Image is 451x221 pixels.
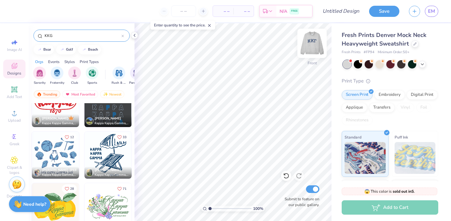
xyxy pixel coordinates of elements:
[131,132,178,179] img: 4c42fb93-35ad-423d-b219-00d74d01766d
[86,67,98,85] div: filter for Sports
[95,116,121,121] span: [PERSON_NAME]
[79,80,126,127] img: 46d51783-b18e-405f-be8c-d386d2ffd406
[308,60,317,66] div: Front
[62,90,98,98] div: Most Favorited
[217,8,229,15] span: – –
[48,59,60,65] div: Events
[33,117,41,125] img: Avatar
[280,8,287,15] span: N/A
[345,134,361,140] span: Standard
[342,77,438,85] div: Print Type
[342,90,373,100] div: Screen Print
[37,92,42,96] img: trending.gif
[133,69,140,77] img: Parent's Weekend Image
[37,48,42,52] img: trend_line.gif
[395,142,436,174] img: Puff Ink
[129,81,144,85] span: Parent's Weekend
[129,67,144,85] div: filter for Parent's Weekend
[86,67,98,85] button: filter button
[150,21,215,30] div: Enter quantity to see the price.
[44,32,121,39] input: Try "Alpha"
[7,194,22,199] span: Decorate
[34,81,46,85] span: Sorority
[23,201,46,207] strong: Need help?
[33,45,54,54] button: bear
[68,67,81,85] div: filter for Club
[416,103,431,112] div: Foil
[88,48,98,51] div: beach
[32,132,79,179] img: 6e8f6221-8d2f-47e5-ae46-7a6a4565e6a6
[281,196,319,208] label: Submit to feature on our public gallery.
[71,69,78,77] img: Club Image
[123,136,127,139] span: 33
[253,206,263,211] span: 100 %
[43,48,51,51] div: bear
[291,9,298,13] span: FREE
[100,90,124,98] div: Newest
[32,80,79,127] img: 42981cb9-d86f-475f-b031-09db98b12398
[396,103,414,112] div: Vinyl
[80,59,99,65] div: Print Types
[33,67,46,85] div: filter for Sorority
[36,69,43,77] img: Sorority Image
[56,45,76,54] button: golf
[64,59,75,65] div: Styles
[425,6,438,17] a: EM
[66,48,73,51] div: golf
[71,81,78,85] span: Club
[62,133,77,141] button: Like
[171,5,196,17] input: – –
[345,142,386,174] img: Standard
[84,132,132,179] img: 47c04807-6cf4-45f7-af2a-fdf548705bb4
[82,48,87,52] img: trend_line.gif
[393,189,414,194] strong: sold out in S
[69,115,74,120] img: topCreatorCrown.gif
[364,189,415,194] span: This color is .
[33,67,46,85] button: filter button
[407,90,438,100] div: Digital Print
[342,116,373,125] div: Rhinestones
[237,8,250,15] span: – –
[87,81,97,85] span: Sports
[42,173,76,177] span: Kappa Kappa Gamma, [GEOGRAPHIC_DATA][US_STATE], [GEOGRAPHIC_DATA][PERSON_NAME]
[112,81,126,85] span: Rush & Bid
[54,69,61,77] img: Fraternity Image
[375,90,405,100] div: Embroidery
[89,69,96,77] img: Sports Image
[3,165,25,175] span: Clipart & logos
[70,136,74,139] span: 12
[123,187,127,190] span: 71
[42,168,96,172] span: [PERSON_NAME] [PERSON_NAME]
[7,94,22,99] span: Add Text
[317,5,364,18] input: Untitled Design
[369,103,395,112] div: Transfers
[342,103,367,112] div: Applique
[35,59,43,65] div: Orgs
[395,134,408,140] span: Puff Ink
[364,189,370,195] span: 😱
[95,173,129,177] span: Kappa Kappa Gamma, [GEOGRAPHIC_DATA]
[7,71,21,76] span: Designs
[115,69,123,77] img: Rush & Bid Image
[369,6,399,17] button: Save
[65,92,70,96] img: most_fav.gif
[33,169,41,176] img: Avatar
[60,48,65,52] img: trend_line.gif
[86,169,93,176] img: Avatar
[129,67,144,85] button: filter button
[114,133,129,141] button: Like
[84,80,132,127] img: 82784b0a-8b8e-44f0-b13c-226f2810f679
[50,67,64,85] button: filter button
[428,8,435,15] span: EM
[342,31,426,47] span: Fresh Prints Denver Mock Neck Heavyweight Sweatshirt
[112,67,126,85] div: filter for Rush & Bid
[42,116,69,121] span: [PERSON_NAME]
[299,31,325,56] img: Front
[79,132,126,179] img: f81b2954-954a-434b-bbda-8404b1f978f8
[68,67,81,85] button: filter button
[7,47,22,52] span: Image AI
[86,117,93,125] img: Avatar
[62,184,77,193] button: Like
[34,90,60,98] div: Trending
[95,121,129,126] span: Kappa Kappa Gamma, [GEOGRAPHIC_DATA]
